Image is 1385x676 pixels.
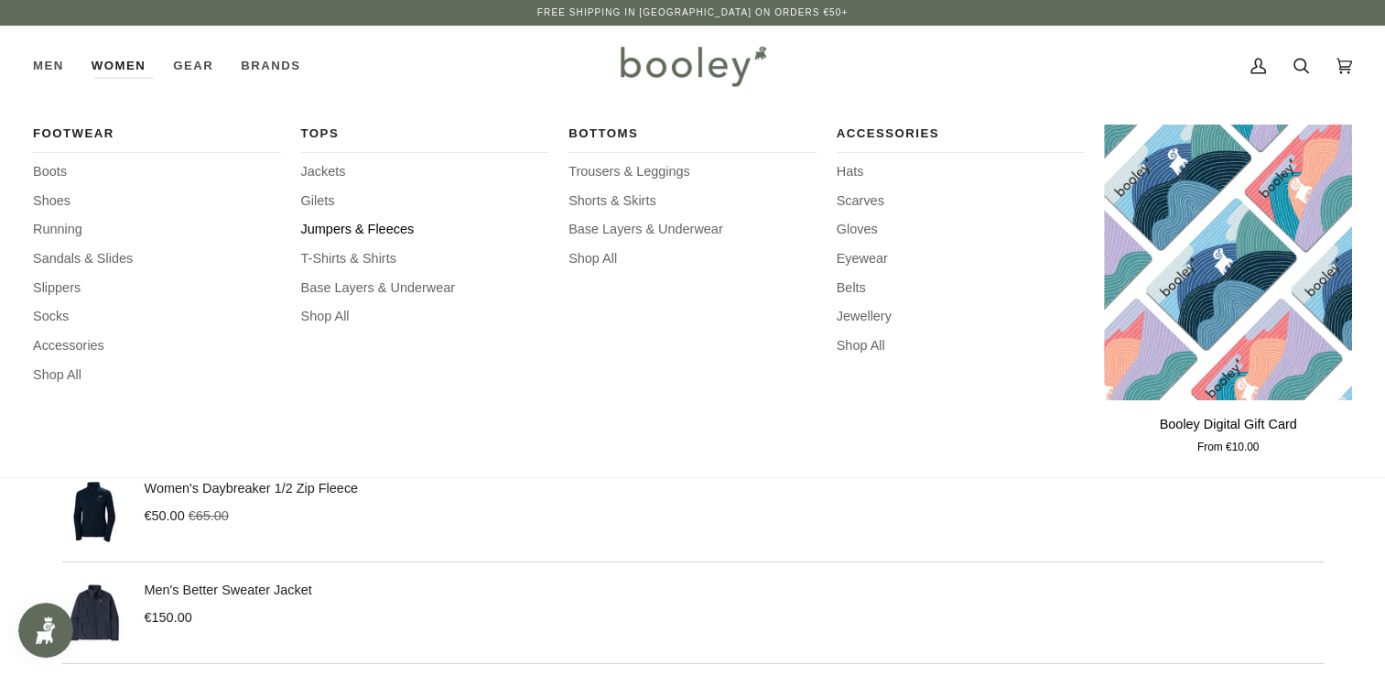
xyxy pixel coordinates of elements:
[33,336,281,356] a: Accessories
[568,125,817,143] span: Bottoms
[837,191,1085,212] a: Scarves
[568,220,817,240] a: Base Layers & Underwear
[837,125,1085,143] span: Accessories
[837,336,1085,356] a: Shop All
[33,125,281,153] a: Footwear
[612,39,773,93] img: Booley
[301,278,549,299] a: Base Layers & Underwear
[33,278,281,299] a: Slippers
[145,583,312,597] a: Men's Better Sweater Jacket
[837,278,1085,299] a: Belts
[78,26,159,106] a: Women
[241,57,300,75] span: Brands
[145,508,185,523] span: €50.00
[837,307,1085,327] a: Jewellery
[301,191,549,212] a: Gilets
[1197,440,1259,456] span: From €10.00
[568,162,817,182] a: Trousers & Leggings
[33,191,281,212] a: Shoes
[301,220,549,240] a: Jumpers & Fleeces
[92,57,146,75] span: Women
[301,249,549,269] a: T-Shirts & Shirts
[1104,125,1352,400] product-grid-item-variant: €10.00
[173,57,213,75] span: Gear
[1104,125,1352,455] product-grid-item: Booley Digital Gift Card
[837,249,1085,269] a: Eyewear
[33,365,281,386] a: Shop All
[33,125,281,143] span: Footwear
[189,508,229,523] span: €65.00
[1104,408,1352,456] a: Booley Digital Gift Card
[1160,415,1297,435] p: Booley Digital Gift Card
[227,26,314,106] a: Brands
[837,220,1085,240] a: Gloves
[159,26,227,106] a: Gear
[33,57,64,75] span: Men
[18,603,73,658] iframe: Button to open loyalty program pop-up
[301,307,549,327] a: Shop All
[568,191,817,212] a: Shorts & Skirts
[568,249,817,269] a: Shop All
[33,220,281,240] a: Running
[33,26,78,106] a: Men
[145,610,192,625] span: €150.00
[33,249,281,269] a: Sandals & Slides
[62,581,126,645] img: Patagonia Men's Better Sweater Jacket New Navy - Booley Galway
[837,125,1085,153] a: Accessories
[301,162,549,182] a: Jackets
[78,26,159,106] div: Women Footwear Boots Shoes Running Sandals & Slides Slippers Socks Accessories Shop All Tops Jack...
[145,481,359,496] a: Women's Daybreaker 1/2 Zip Fleece
[837,162,1085,182] a: Hats
[62,479,126,543] img: Helly Hansen Women's Daybreaker 1/2 Zip Fleece Navy - Booley Galway
[537,5,848,20] p: Free Shipping in [GEOGRAPHIC_DATA] on Orders €50+
[33,307,281,327] a: Socks
[301,125,549,143] span: Tops
[33,162,281,182] a: Boots
[301,125,549,153] a: Tops
[568,125,817,153] a: Bottoms
[1104,125,1352,400] a: Booley Digital Gift Card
